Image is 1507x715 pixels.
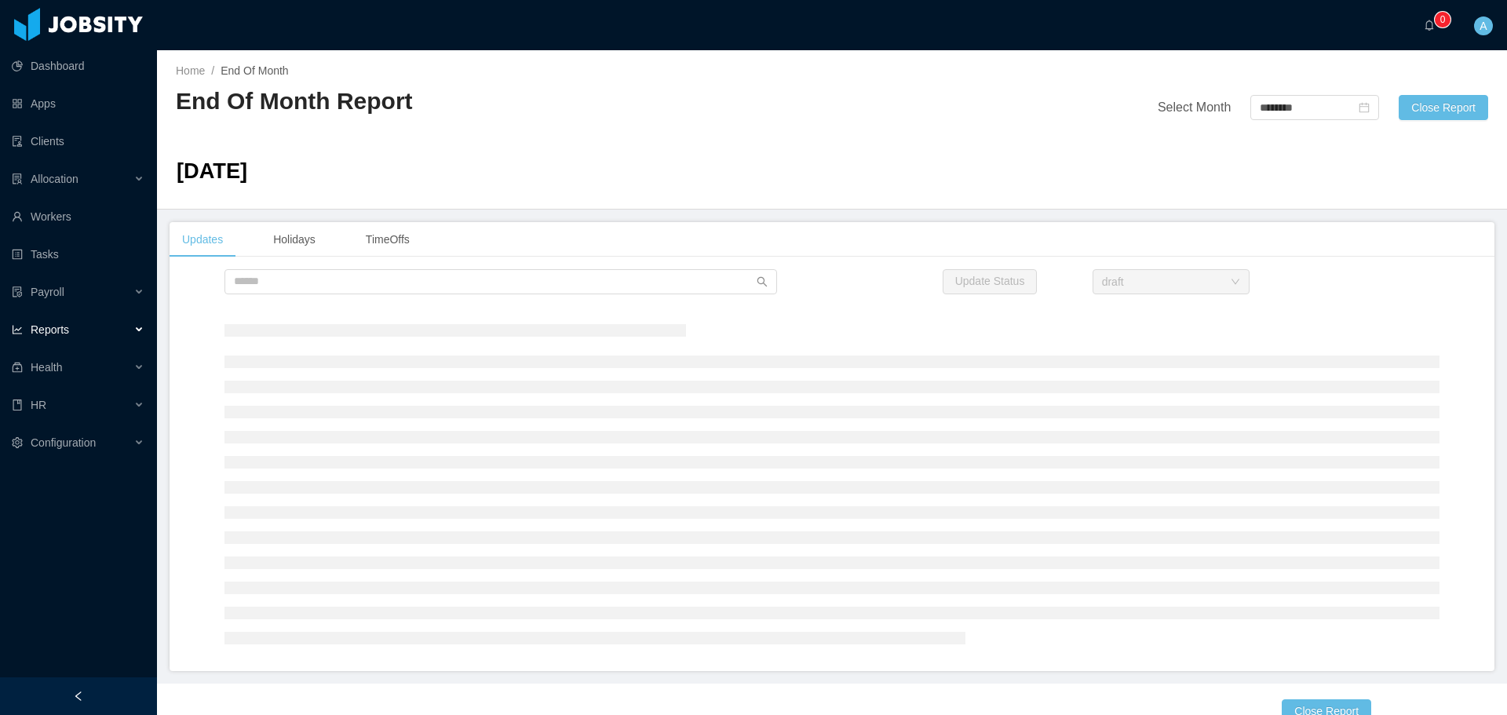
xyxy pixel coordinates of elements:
a: icon: appstoreApps [12,88,144,119]
span: Reports [31,323,69,336]
div: Updates [170,222,235,257]
div: draft [1102,270,1124,294]
i: icon: down [1231,277,1240,288]
i: icon: book [12,399,23,410]
i: icon: line-chart [12,324,23,335]
a: Home [176,64,205,77]
i: icon: file-protect [12,286,23,297]
i: icon: medicine-box [12,362,23,373]
i: icon: calendar [1359,102,1370,113]
a: icon: userWorkers [12,201,144,232]
a: icon: pie-chartDashboard [12,50,144,82]
i: icon: bell [1424,20,1435,31]
i: icon: search [757,276,768,287]
span: Configuration [31,436,96,449]
span: Allocation [31,173,78,185]
i: icon: setting [12,437,23,448]
sup: 0 [1435,12,1450,27]
span: Select Month [1158,100,1231,114]
h2: End Of Month Report [176,86,832,118]
span: Payroll [31,286,64,298]
span: [DATE] [177,159,247,183]
button: Update Status [943,269,1038,294]
button: Close Report [1399,95,1488,120]
span: Health [31,361,62,374]
i: icon: solution [12,173,23,184]
span: End Of Month [221,64,288,77]
a: icon: profileTasks [12,239,144,270]
div: TimeOffs [353,222,422,257]
span: HR [31,399,46,411]
div: Holidays [261,222,328,257]
span: A [1480,16,1487,35]
a: icon: auditClients [12,126,144,157]
span: / [211,64,214,77]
